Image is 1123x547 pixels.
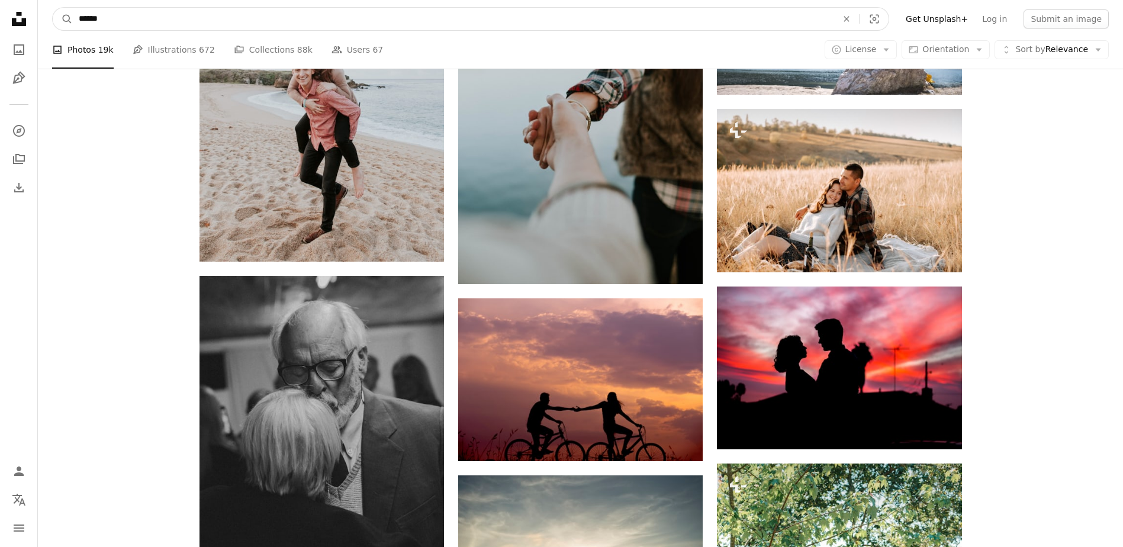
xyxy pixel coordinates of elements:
[458,298,703,461] img: woman on bike reaching for man's hand behind her also on bike
[1015,44,1088,56] span: Relevance
[1015,44,1045,54] span: Sort by
[199,43,215,56] span: 672
[7,119,31,143] a: Explore
[7,38,31,62] a: Photos
[975,9,1014,28] a: Log in
[7,7,31,33] a: Home — Unsplash
[372,43,383,56] span: 67
[825,40,897,59] button: License
[7,176,31,200] a: Download History
[7,147,31,171] a: Collections
[458,95,703,106] a: shallow focus photography of man and woman holding hands
[53,8,73,30] button: Search Unsplash
[458,374,703,385] a: woman on bike reaching for man's hand behind her also on bike
[199,73,444,83] a: man carrying woman beside seashore
[717,362,961,373] a: silhouette of man and woman facing each other during golden hour
[332,31,384,69] a: Users 67
[133,31,215,69] a: Illustrations 672
[834,8,860,30] button: Clear
[7,66,31,90] a: Illustrations
[7,516,31,540] button: Menu
[717,109,961,272] img: a man and woman sitting in a field of tall grass
[7,488,31,511] button: Language
[922,44,969,54] span: Orientation
[860,8,889,30] button: Visual search
[899,9,975,28] a: Get Unsplash+
[845,44,877,54] span: License
[717,185,961,195] a: a man and woman sitting in a field of tall grass
[1024,9,1109,28] button: Submit an image
[297,43,313,56] span: 88k
[7,459,31,483] a: Log in / Sign up
[995,40,1109,59] button: Sort byRelevance
[902,40,990,59] button: Orientation
[52,7,889,31] form: Find visuals sitewide
[717,287,961,449] img: silhouette of man and woman facing each other during golden hour
[234,31,313,69] a: Collections 88k
[199,434,444,445] a: a black and white photo of a man and a woman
